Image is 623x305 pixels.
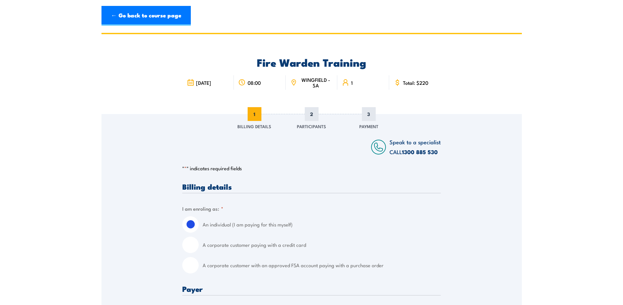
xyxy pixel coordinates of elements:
label: An individual (I am paying for this myself) [203,216,441,233]
span: Total: $220 [403,80,428,85]
span: 1 [351,80,353,85]
span: [DATE] [196,80,211,85]
span: 2 [305,107,319,121]
h2: Fire Warden Training [182,58,441,67]
span: 3 [362,107,376,121]
legend: I am enroling as: [182,205,223,212]
a: 1300 885 530 [402,148,438,156]
p: " " indicates required fields [182,165,441,172]
span: Speak to a specialist CALL [389,138,441,156]
label: A corporate customer with an approved FSA account paying with a purchase order [203,257,441,273]
span: WINGFIELD - SA [299,77,333,88]
span: Billing Details [237,123,271,129]
a: ← Go back to course page [101,6,191,26]
span: Participants [297,123,326,129]
h3: Billing details [182,183,441,190]
label: A corporate customer paying with a credit card [203,237,441,253]
span: 1 [248,107,261,121]
span: Payment [359,123,378,129]
span: 08:00 [248,80,261,85]
h3: Payer [182,285,441,293]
